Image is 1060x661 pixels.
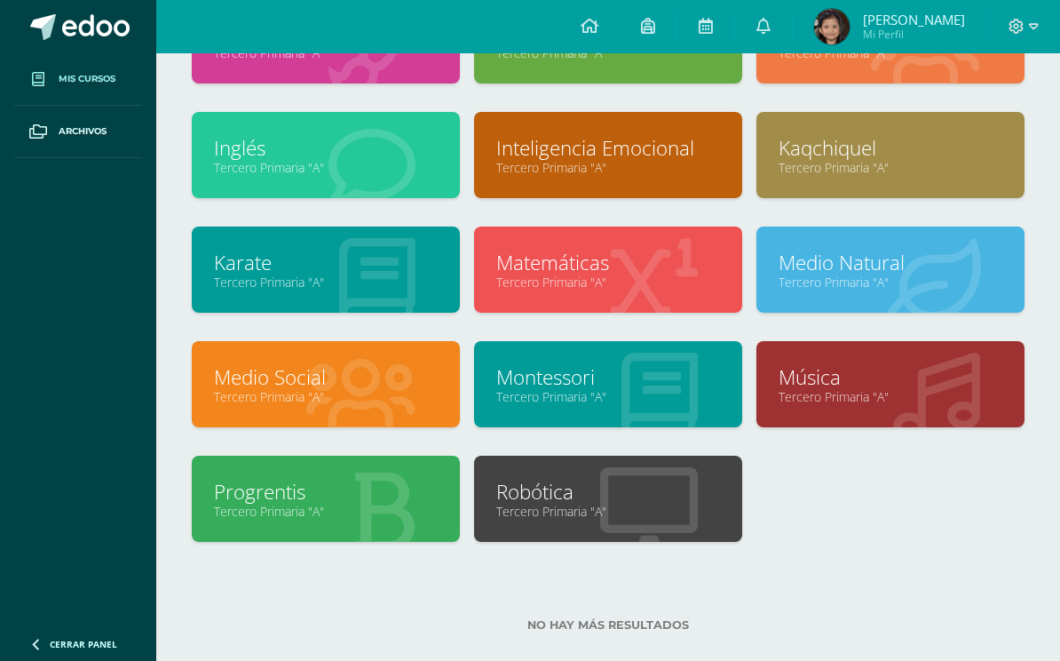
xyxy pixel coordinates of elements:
a: Mis cursos [14,53,142,106]
a: Tercero Primaria "A" [779,159,1002,176]
a: Tercero Primaria "A" [496,503,720,520]
a: Medio Social [214,363,438,391]
a: Matemáticas [496,249,720,276]
a: Inteligencia Emocional [496,134,720,162]
a: Tercero Primaria "A" [214,388,438,405]
span: Archivos [59,124,107,139]
a: Tercero Primaria "A" [214,159,438,176]
img: 055d0bc7010d98f9ef358e0b709c682e.png [814,9,850,44]
a: Karate [214,249,438,276]
a: Tercero Primaria "A" [779,274,1002,291]
a: Progrentis [214,478,438,506]
a: Inglés [214,134,438,162]
a: Música [779,363,1002,391]
span: [PERSON_NAME] [863,11,965,28]
a: Tercero Primaria "A" [779,388,1002,405]
span: Cerrar panel [50,638,117,650]
a: Robótica [496,478,720,506]
a: Tercero Primaria "A" [496,274,720,291]
span: Mi Perfil [863,27,965,42]
a: Medio Natural [779,249,1002,276]
a: Kaqchiquel [779,134,1002,162]
a: Tercero Primaria "A" [496,159,720,176]
a: Tercero Primaria "A" [214,274,438,291]
a: Tercero Primaria "A" [214,503,438,520]
a: Montessori [496,363,720,391]
a: Archivos [14,106,142,158]
label: No hay más resultados [192,618,1024,632]
a: Tercero Primaria "A" [496,388,720,405]
span: Mis cursos [59,72,115,86]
